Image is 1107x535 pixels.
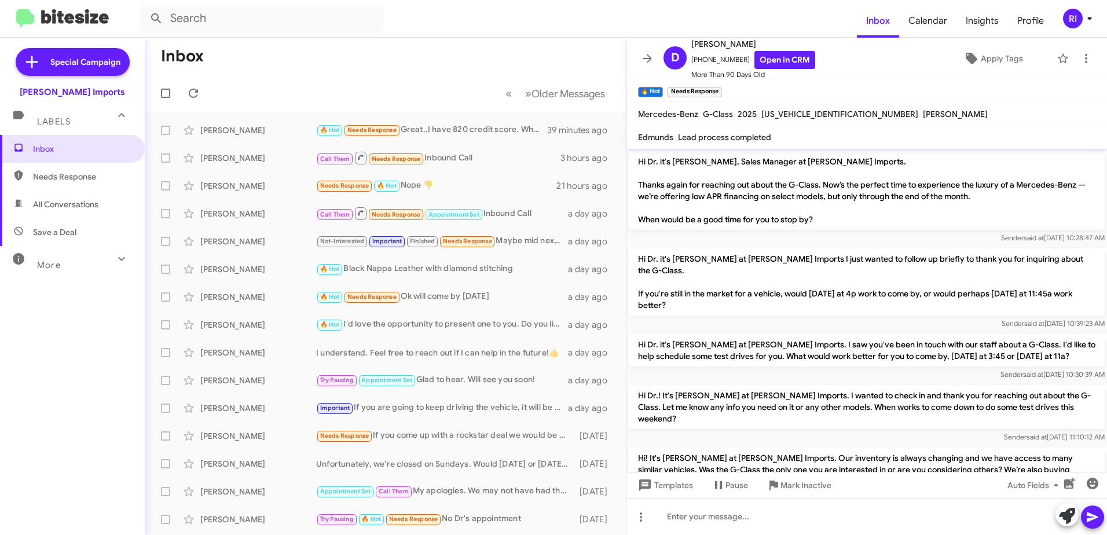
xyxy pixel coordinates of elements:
span: Finished [410,237,435,245]
span: Needs Response [320,182,369,189]
span: [PHONE_NUMBER] [691,51,815,69]
p: Hi! It's [PERSON_NAME] at [PERSON_NAME] Imports. Our inventory is always changing and we have acc... [629,448,1105,492]
span: » [525,86,531,101]
span: Inbox [33,143,131,155]
div: My apologies. We may not have had the staff for a proper detail being so late in the day. I'll ha... [316,485,574,498]
button: Previous [498,82,519,105]
span: Labels [37,116,71,127]
span: said at [1024,233,1044,242]
div: If you come up with a rockstar deal we would be open to purchasing something with you guys in sam... [316,429,574,442]
div: 21 hours ago [556,180,617,192]
span: Try Pausing [320,515,354,523]
div: [PERSON_NAME] [200,458,316,470]
span: Insights [956,4,1008,38]
div: [DATE] [574,486,617,497]
span: Appointment Set [320,488,371,495]
span: Needs Response [347,126,397,134]
a: Profile [1008,4,1053,38]
div: Ok will come by [DATE] [316,290,568,303]
div: [PERSON_NAME] Imports [20,86,125,98]
span: 🔥 Hot [320,293,340,301]
a: Inbox [857,4,899,38]
div: Glad to hear. Will see you soon! [316,373,568,387]
span: More Than 90 Days Old [691,69,815,80]
div: [PERSON_NAME] [200,402,316,414]
span: « [505,86,512,101]
input: Search [140,5,383,32]
span: Needs Response [443,237,492,245]
div: If you are going to keep driving the vehicle, it will be best to renew the registration to avoid ... [316,401,568,415]
span: Needs Response [372,155,421,163]
div: a day ago [568,263,617,275]
div: [PERSON_NAME] [200,514,316,525]
span: Sender [DATE] 11:10:12 AM [1004,433,1105,441]
span: [US_VEHICLE_IDENTIFICATION_NUMBER] [761,109,918,119]
div: Unfortunately, we're closed on Sundays. Would [DATE] or [DATE] work out for you? And yes, for a f... [316,458,574,470]
span: Apply Tags [981,48,1023,69]
small: Needs Response [668,87,721,97]
div: [PERSON_NAME] [200,347,316,358]
span: Templates [636,475,693,496]
p: Hi Dr. it's [PERSON_NAME] at [PERSON_NAME] Imports. I saw you've been in touch with our staff abo... [629,334,1105,367]
div: a day ago [568,375,617,386]
button: Templates [626,475,702,496]
div: No Dr's appointment [316,512,574,526]
div: [PERSON_NAME] [200,375,316,386]
span: Sender [DATE] 10:30:39 AM [1000,370,1105,379]
div: Great..I have 820 credit score. What would interest rate be for 72 months and potential monthly p... [316,123,547,137]
span: Needs Response [33,171,131,182]
span: Important [320,404,350,412]
div: [PERSON_NAME] [200,263,316,275]
span: [PERSON_NAME] [923,109,988,119]
div: [PERSON_NAME] [200,291,316,303]
span: More [37,260,61,270]
div: [PERSON_NAME] [200,208,316,219]
span: said at [1027,433,1047,441]
p: Hi Dr.! It's [PERSON_NAME] at [PERSON_NAME] Imports. I wanted to check in and thank you for reach... [629,385,1105,429]
span: 🔥 Hot [361,515,381,523]
div: I understand. Feel free to reach out if I can help in the future!👍 [316,347,568,358]
button: RI [1053,9,1094,28]
button: Pause [702,475,757,496]
a: Calendar [899,4,956,38]
span: Edmunds [638,132,673,142]
a: Special Campaign [16,48,130,76]
p: Hi Dr. it's [PERSON_NAME], Sales Manager at [PERSON_NAME] Imports. Thanks again for reaching out ... [629,151,1105,230]
button: Auto Fields [998,475,1072,496]
div: a day ago [568,347,617,358]
span: Appointment Set [428,211,479,218]
div: 39 minutes ago [547,124,617,136]
a: Open in CRM [754,51,815,69]
h1: Inbox [161,47,204,65]
span: [PERSON_NAME] [691,37,815,51]
span: Mercedes-Benz [638,109,698,119]
div: Inbound Call [316,206,568,221]
span: G-Class [703,109,733,119]
div: 3 hours ago [560,152,617,164]
div: Black Nappa Leather with diamond stitching [316,262,568,276]
span: Call Them [320,155,350,163]
span: Auto Fields [1007,475,1063,496]
span: Important [372,237,402,245]
div: [PERSON_NAME] [200,319,316,331]
div: RI [1063,9,1083,28]
div: Maybe mid next year [316,234,568,248]
button: Mark Inactive [757,475,841,496]
span: 🔥 Hot [320,321,340,328]
span: Needs Response [389,515,438,523]
div: [PERSON_NAME] [200,152,316,164]
span: Not-Interested [320,237,365,245]
button: Apply Tags [934,48,1051,69]
span: Try Pausing [320,376,354,384]
span: Save a Deal [33,226,76,238]
span: D [671,49,680,67]
div: a day ago [568,291,617,303]
div: [PERSON_NAME] [200,124,316,136]
span: Special Campaign [50,56,120,68]
span: 🔥 Hot [320,126,340,134]
div: [DATE] [574,514,617,525]
div: Nope 👎 [316,179,556,192]
span: Older Messages [531,87,605,100]
span: Needs Response [347,293,397,301]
